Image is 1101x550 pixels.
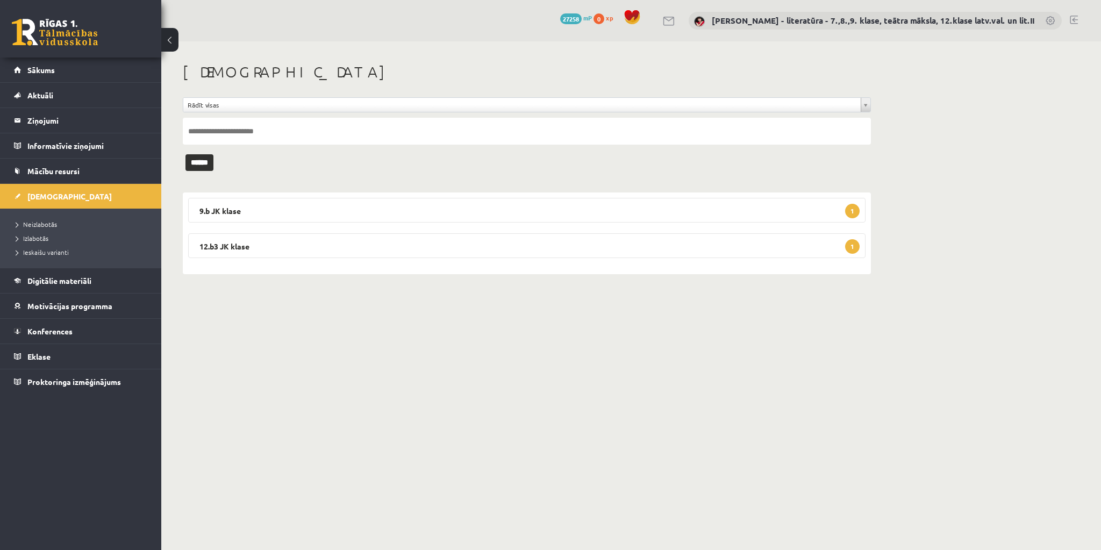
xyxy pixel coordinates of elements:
[14,58,148,82] a: Sākums
[27,377,121,387] span: Proktoringa izmēģinājums
[14,369,148,394] a: Proktoringa izmēģinājums
[27,166,80,176] span: Mācību resursi
[14,159,148,183] a: Mācību resursi
[694,16,705,27] img: Sandra Saulīte - literatūra - 7.,8.,9. klase, teātra māksla, 12.klase latv.val. un lit.II
[27,301,112,311] span: Motivācijas programma
[16,234,48,242] span: Izlabotās
[14,133,148,158] a: Informatīvie ziņojumi
[183,63,871,81] h1: [DEMOGRAPHIC_DATA]
[188,233,866,258] legend: 12.b3 JK klase
[27,352,51,361] span: Eklase
[14,83,148,108] a: Aktuāli
[27,276,91,285] span: Digitālie materiāli
[188,98,856,112] span: Rādīt visas
[14,294,148,318] a: Motivācijas programma
[845,204,860,218] span: 1
[583,13,592,22] span: mP
[16,248,69,256] span: Ieskaišu varianti
[16,233,151,243] a: Izlabotās
[14,344,148,369] a: Eklase
[560,13,592,22] a: 27258 mP
[14,319,148,344] a: Konferences
[594,13,618,22] a: 0 xp
[606,13,613,22] span: xp
[27,133,148,158] legend: Informatīvie ziņojumi
[27,191,112,201] span: [DEMOGRAPHIC_DATA]
[27,108,148,133] legend: Ziņojumi
[16,220,57,228] span: Neizlabotās
[845,239,860,254] span: 1
[12,19,98,46] a: Rīgas 1. Tālmācības vidusskola
[594,13,604,24] span: 0
[27,326,73,336] span: Konferences
[183,98,870,112] a: Rādīt visas
[14,268,148,293] a: Digitālie materiāli
[14,108,148,133] a: Ziņojumi
[188,198,866,223] legend: 9.b JK klase
[712,15,1034,26] a: [PERSON_NAME] - literatūra - 7.,8.,9. klase, teātra māksla, 12.klase latv.val. un lit.II
[27,90,53,100] span: Aktuāli
[16,219,151,229] a: Neizlabotās
[16,247,151,257] a: Ieskaišu varianti
[14,184,148,209] a: [DEMOGRAPHIC_DATA]
[560,13,582,24] span: 27258
[27,65,55,75] span: Sākums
